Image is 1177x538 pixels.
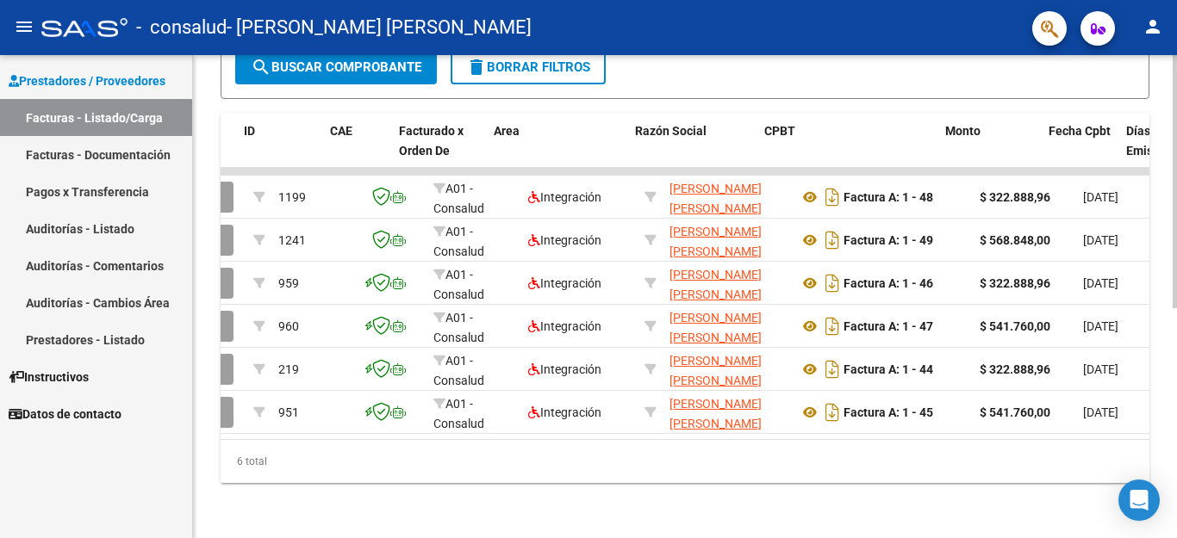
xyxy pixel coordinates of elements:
span: Integración [528,233,601,247]
strong: $ 322.888,96 [980,276,1050,290]
span: A01 - Consalud [433,397,484,430]
mat-icon: person [1143,16,1163,37]
span: 1199 [278,190,306,204]
span: A01 - Consalud [433,225,484,258]
datatable-header-cell: ID [237,113,323,189]
span: [DATE] [1083,405,1118,419]
i: Descargar documento [821,226,844,254]
mat-icon: delete [466,57,487,77]
span: Integración [528,362,601,376]
datatable-header-cell: CAE [323,113,392,189]
span: A01 - Consalud [433,182,484,215]
div: Open Intercom Messenger [1118,479,1160,521]
span: A01 - Consalud [433,268,484,301]
strong: Factura A: 1 - 48 [844,190,933,204]
datatable-header-cell: Fecha Cpbt [1042,113,1119,189]
div: 20296344401 [669,308,785,344]
strong: Factura A: 1 - 47 [844,319,933,333]
span: 960 [278,319,299,333]
span: Fecha Cpbt [1049,124,1111,138]
span: [DATE] [1083,233,1118,247]
span: Integración [528,319,601,333]
div: 20296344401 [669,222,785,258]
strong: $ 322.888,96 [980,362,1050,376]
span: [PERSON_NAME] [PERSON_NAME] [669,182,762,215]
span: 1241 [278,233,306,247]
span: [DATE] [1083,362,1118,376]
span: [PERSON_NAME] [PERSON_NAME] [669,225,762,258]
span: Instructivos [9,368,89,386]
span: 219 [278,362,299,376]
span: 959 [278,276,299,290]
span: [PERSON_NAME] [PERSON_NAME] [669,311,762,344]
div: 20296344401 [669,394,785,430]
div: 20296344401 [669,179,785,215]
mat-icon: menu [14,16,34,37]
span: Area [494,124,520,138]
i: Descargar documento [821,399,844,426]
span: A01 - Consalud [433,354,484,387]
datatable-header-cell: Facturado x Orden De [392,113,487,189]
span: Monto [945,124,981,138]
mat-icon: search [251,57,271,77]
span: [PERSON_NAME] [PERSON_NAME] [669,397,762,430]
span: Datos de contacto [9,405,121,424]
strong: $ 322.888,96 [980,190,1050,204]
strong: Factura A: 1 - 45 [844,405,933,419]
strong: Factura A: 1 - 46 [844,276,933,290]
span: Borrar Filtros [466,59,590,75]
strong: $ 541.760,00 [980,405,1050,419]
span: CPBT [764,124,795,138]
span: ID [244,124,255,138]
i: Descargar documento [821,312,844,340]
i: Descargar documento [821,356,844,383]
span: Razón Social [635,124,707,138]
span: Buscar Comprobante [251,59,421,75]
span: Integración [528,276,601,290]
span: [PERSON_NAME] [PERSON_NAME] [669,354,762,387]
span: Integración [528,190,601,204]
strong: $ 541.760,00 [980,319,1050,333]
button: Borrar Filtros [451,50,606,84]
span: - consalud [136,9,227,46]
button: Buscar Comprobante [235,50,437,84]
i: Descargar documento [821,269,844,297]
strong: Factura A: 1 - 44 [844,362,933,376]
datatable-header-cell: Monto [938,113,1042,189]
span: [DATE] [1083,190,1118,204]
span: - [PERSON_NAME] [PERSON_NAME] [227,9,532,46]
datatable-header-cell: Razón Social [628,113,757,189]
div: 20296344401 [669,351,785,387]
datatable-header-cell: Area [487,113,603,189]
span: 951 [278,405,299,419]
i: Descargar documento [821,183,844,211]
span: Prestadores / Proveedores [9,71,165,90]
strong: Factura A: 1 - 49 [844,233,933,247]
span: Facturado x Orden De [399,124,464,158]
div: 6 total [221,440,1149,483]
span: CAE [330,124,352,138]
span: [DATE] [1083,276,1118,290]
datatable-header-cell: CPBT [757,113,938,189]
span: [DATE] [1083,319,1118,333]
span: Integración [528,405,601,419]
div: 20296344401 [669,265,785,301]
strong: $ 568.848,00 [980,233,1050,247]
span: A01 - Consalud [433,311,484,344]
span: [PERSON_NAME] [PERSON_NAME] [669,268,762,301]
